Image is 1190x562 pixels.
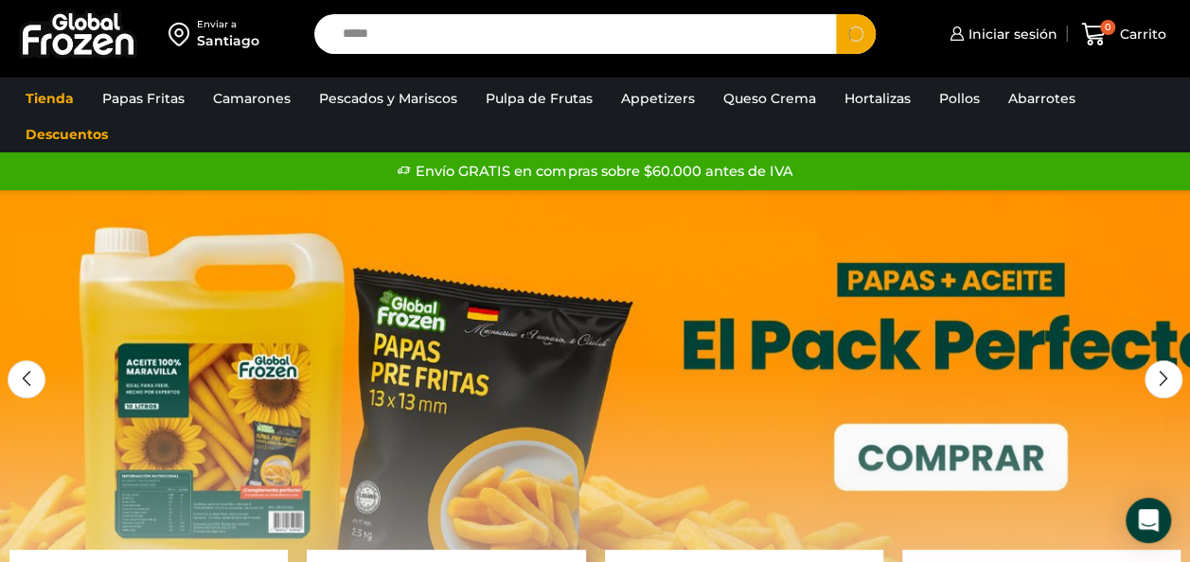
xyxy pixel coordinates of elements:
[714,80,826,116] a: Queso Crema
[1100,20,1115,35] span: 0
[1115,25,1166,44] span: Carrito
[16,116,117,152] a: Descuentos
[964,25,1057,44] span: Iniciar sesión
[612,80,704,116] a: Appetizers
[93,80,194,116] a: Papas Fritas
[16,80,83,116] a: Tienda
[197,18,259,31] div: Enviar a
[930,80,989,116] a: Pollos
[1126,498,1171,543] div: Open Intercom Messenger
[1076,12,1171,57] a: 0 Carrito
[310,80,467,116] a: Pescados y Mariscos
[1145,360,1182,398] div: Next slide
[197,31,259,50] div: Santiago
[169,18,197,50] img: address-field-icon.svg
[476,80,602,116] a: Pulpa de Frutas
[8,360,45,398] div: Previous slide
[204,80,300,116] a: Camarones
[836,14,876,54] button: Search button
[945,15,1057,53] a: Iniciar sesión
[999,80,1085,116] a: Abarrotes
[835,80,920,116] a: Hortalizas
